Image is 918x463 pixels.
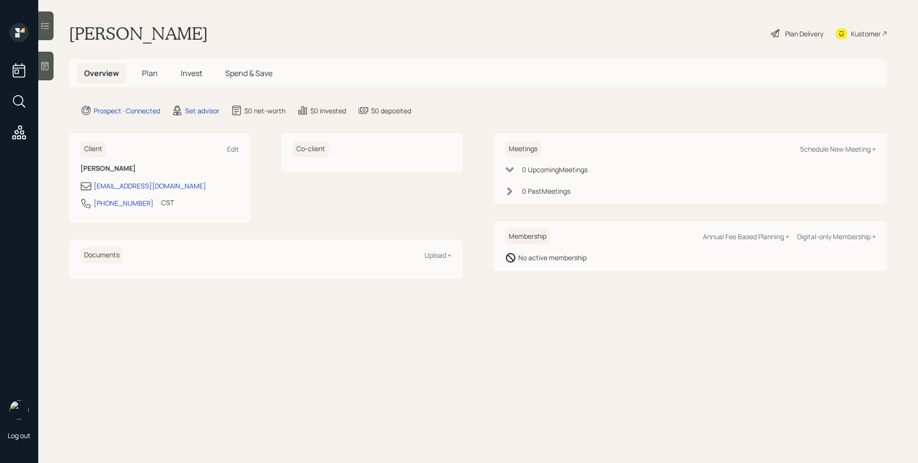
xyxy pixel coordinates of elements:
[703,232,789,241] div: Annual Fee Based Planning +
[800,144,876,154] div: Schedule New Meeting +
[181,68,202,78] span: Invest
[225,68,273,78] span: Spend & Save
[10,400,29,419] img: james-distasi-headshot.png
[94,106,160,116] div: Prospect · Connected
[851,29,881,39] div: Kustomer
[8,431,31,440] div: Log out
[80,141,106,157] h6: Client
[69,23,208,44] h1: [PERSON_NAME]
[310,106,346,116] div: $0 invested
[425,251,451,260] div: Upload +
[797,232,876,241] div: Digital-only Membership +
[293,141,329,157] h6: Co-client
[94,198,153,208] div: [PHONE_NUMBER]
[84,68,119,78] span: Overview
[80,165,239,173] h6: [PERSON_NAME]
[785,29,823,39] div: Plan Delivery
[505,229,550,244] h6: Membership
[142,68,158,78] span: Plan
[522,186,570,196] div: 0 Past Meeting s
[161,198,174,208] div: CST
[522,165,588,175] div: 0 Upcoming Meeting s
[518,253,587,263] div: No active membership
[185,106,219,116] div: Set advisor
[80,247,123,263] h6: Documents
[227,144,239,154] div: Edit
[244,106,285,116] div: $0 net-worth
[505,141,541,157] h6: Meetings
[371,106,411,116] div: $0 deposited
[94,181,206,191] div: [EMAIL_ADDRESS][DOMAIN_NAME]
